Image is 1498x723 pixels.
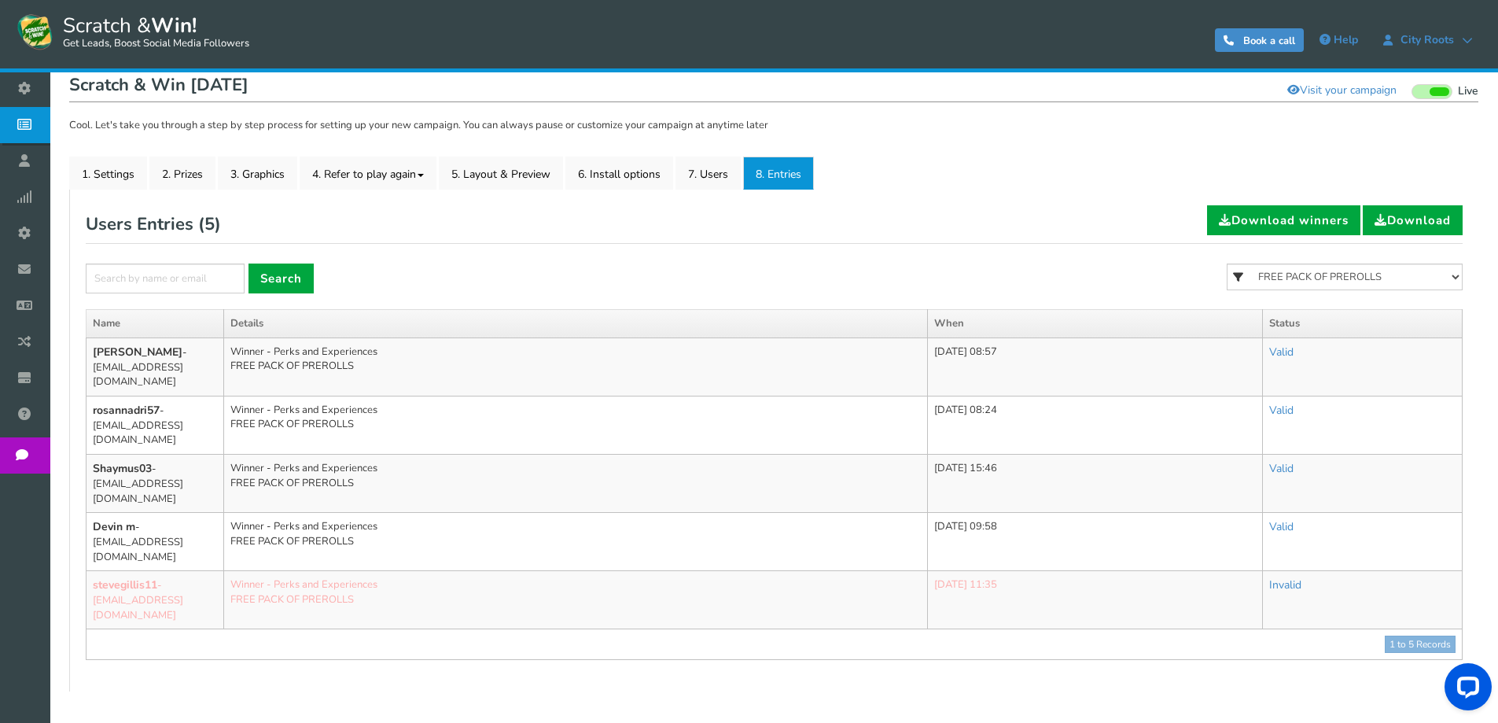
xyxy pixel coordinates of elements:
[1312,28,1366,53] a: Help
[86,205,221,243] h2: Users Entries ( )
[224,513,928,571] td: Winner - Perks and Experiences FREE PACK OF PREROLLS
[1215,28,1304,52] a: Book a call
[149,157,215,190] a: 2. Prizes
[1262,310,1462,338] th: Status
[16,12,55,51] img: Scratch and Win
[927,513,1262,571] td: [DATE] 09:58
[69,118,1478,134] p: Cool. Let's take you through a step by step process for setting up your new campaign. You can alw...
[16,12,249,51] a: Scratch &Win! Get Leads, Boost Social Media Followers
[439,157,563,190] a: 5. Layout & Preview
[927,310,1262,338] th: When
[224,310,928,338] th: Details
[1207,205,1360,235] a: Download winners
[93,519,135,534] b: Devin m
[63,38,249,50] small: Get Leads, Boost Social Media Followers
[86,338,224,396] td: - [EMAIL_ADDRESS][DOMAIN_NAME]
[55,12,249,51] span: Scratch &
[1458,84,1478,99] span: Live
[1269,461,1294,476] a: Valid
[565,157,673,190] a: 6. Install options
[1269,403,1294,418] a: Valid
[86,455,224,513] td: - [EMAIL_ADDRESS][DOMAIN_NAME]
[151,12,197,39] strong: Win!
[86,264,245,293] input: Search by name or email
[1363,205,1463,235] a: Download
[218,157,297,190] a: 3. Graphics
[86,310,224,338] th: Name
[1393,34,1462,46] span: City Roots
[1269,577,1301,592] a: Invalid
[1269,345,1294,360] a: Valid
[93,461,152,476] b: Shaymus03
[927,338,1262,396] td: [DATE] 08:57
[224,396,928,454] td: Winner - Perks and Experiences FREE PACK OF PREROLLS
[93,577,157,592] b: stevegillis11
[224,455,928,513] td: Winner - Perks and Experiences FREE PACK OF PREROLLS
[69,157,147,190] a: 1. Settings
[93,403,160,418] b: rosannadri57
[743,157,814,190] a: 8. Entries
[86,513,224,571] td: - [EMAIL_ADDRESS][DOMAIN_NAME]
[1277,77,1407,104] a: Visit your campaign
[248,264,314,293] a: Search
[93,345,182,360] b: [PERSON_NAME]
[204,212,215,236] span: 5
[69,71,1478,102] h1: Scratch & Win [DATE]
[1334,32,1358,47] span: Help
[224,338,928,396] td: Winner - Perks and Experiences FREE PACK OF PREROLLS
[300,157,436,190] a: 4. Refer to play again
[927,455,1262,513] td: [DATE] 15:46
[927,396,1262,454] td: [DATE] 08:24
[927,571,1262,629] td: [DATE] 11:35
[224,571,928,629] td: Winner - Perks and Experiences FREE PACK OF PREROLLS
[1243,34,1295,48] span: Book a call
[675,157,741,190] a: 7. Users
[86,396,224,454] td: - [EMAIL_ADDRESS][DOMAIN_NAME]
[86,571,224,629] td: - [EMAIL_ADDRESS][DOMAIN_NAME]
[1432,657,1498,723] iframe: LiveChat chat widget
[1269,519,1294,534] a: Valid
